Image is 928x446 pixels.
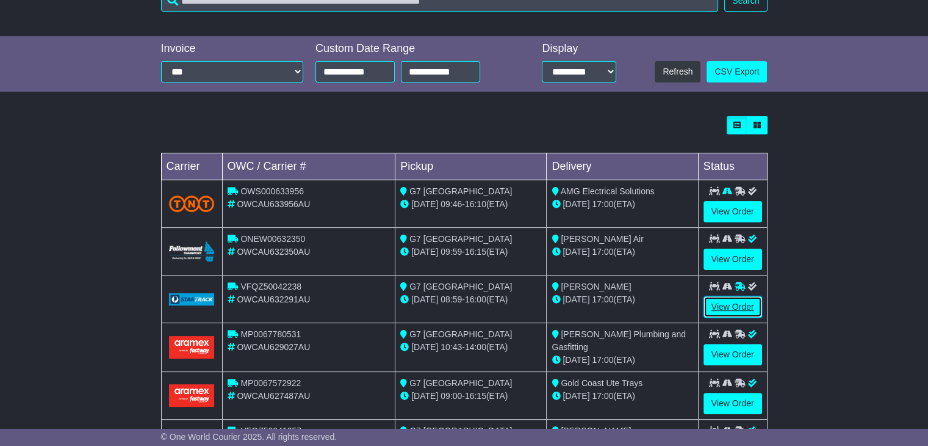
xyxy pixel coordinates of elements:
span: [DATE] [563,355,589,365]
td: Pickup [395,153,547,180]
span: 10:43 [441,342,462,352]
span: OWS000633956 [240,186,304,196]
span: G7 [GEOGRAPHIC_DATA] [409,282,512,291]
span: OWCAU632350AU [237,247,310,257]
img: GetCarrierServiceLogo [169,293,215,305]
span: [DATE] [411,342,438,352]
button: Refresh [655,61,700,82]
td: Status [698,153,767,180]
span: OWCAU633956AU [237,199,310,209]
span: 14:00 [465,342,486,352]
div: (ETA) [552,390,692,403]
span: [DATE] [563,294,589,304]
span: [PERSON_NAME] Air [561,234,643,244]
span: 16:00 [465,294,486,304]
td: OWC / Carrier # [222,153,395,180]
a: CSV Export [707,61,767,82]
span: [PERSON_NAME] [561,282,631,291]
div: - (ETA) [400,341,541,354]
div: (ETA) [552,198,692,211]
span: 17:00 [592,294,613,304]
img: Followmont_Transport.png [169,241,215,261]
a: View Order [703,201,762,222]
span: [DATE] [411,391,438,401]
div: - (ETA) [400,293,541,306]
span: G7 [GEOGRAPHIC_DATA] [409,426,512,436]
span: 09:46 [441,199,462,209]
div: (ETA) [552,293,692,306]
a: View Order [703,393,762,414]
span: 16:10 [465,199,486,209]
img: Aramex.png [169,384,215,407]
span: MP0067572922 [240,378,301,388]
span: AMG Electrical Solutions [561,186,655,196]
a: View Order [703,344,762,365]
span: VFQZ50041257 [240,426,301,436]
span: OWCAU627487AU [237,391,310,401]
div: Custom Date Range [315,42,509,56]
span: 17:00 [592,247,613,257]
span: G7 [GEOGRAPHIC_DATA] [409,234,512,244]
span: © One World Courier 2025. All rights reserved. [161,432,337,442]
div: Display [542,42,616,56]
td: Carrier [161,153,222,180]
span: [PERSON_NAME] [561,426,631,436]
span: [DATE] [411,247,438,257]
span: [DATE] [563,391,589,401]
div: (ETA) [552,246,692,258]
span: ONEW00632350 [240,234,305,244]
span: 17:00 [592,391,613,401]
td: Delivery [547,153,698,180]
span: 09:00 [441,391,462,401]
span: [DATE] [563,199,589,209]
img: Aramex.png [169,336,215,359]
span: OWCAU629027AU [237,342,310,352]
div: - (ETA) [400,390,541,403]
span: [DATE] [563,247,589,257]
a: View Order [703,296,762,318]
div: - (ETA) [400,246,541,258]
div: - (ETA) [400,198,541,211]
span: [DATE] [411,199,438,209]
span: [PERSON_NAME] Plumbing and Gasfitting [552,329,686,352]
span: 16:15 [465,391,486,401]
span: 09:59 [441,247,462,257]
span: 17:00 [592,355,613,365]
span: [DATE] [411,294,438,304]
span: G7 [GEOGRAPHIC_DATA] [409,186,512,196]
span: G7 [GEOGRAPHIC_DATA] [409,329,512,339]
span: MP0067780531 [240,329,301,339]
span: VFQZ50042238 [240,282,301,291]
span: 16:15 [465,247,486,257]
img: TNT_Domestic.png [169,196,215,212]
span: G7 [GEOGRAPHIC_DATA] [409,378,512,388]
span: OWCAU632291AU [237,294,310,304]
span: Gold Coast Ute Trays [561,378,642,388]
div: Invoice [161,42,304,56]
span: 17:00 [592,199,613,209]
div: (ETA) [552,354,692,367]
a: View Order [703,249,762,270]
span: 08:59 [441,294,462,304]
